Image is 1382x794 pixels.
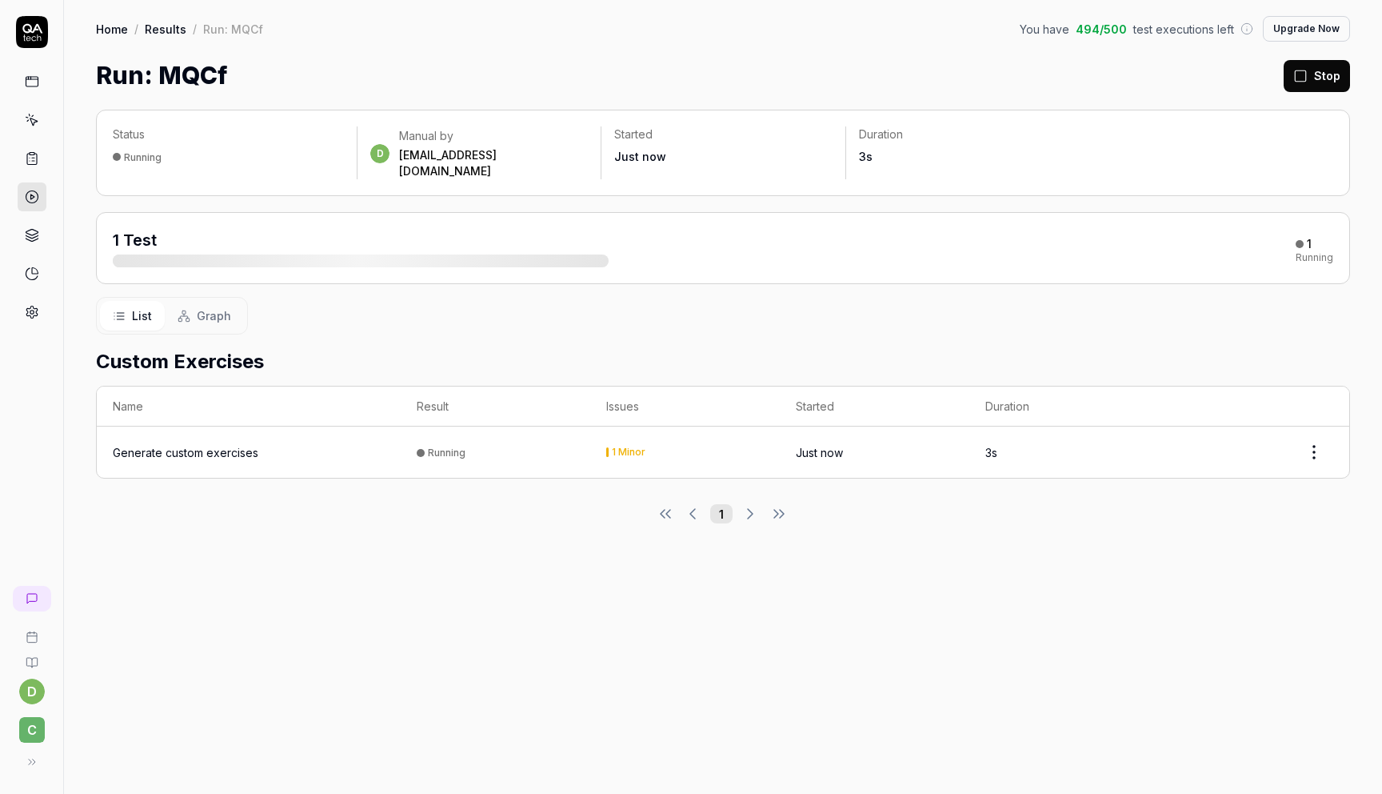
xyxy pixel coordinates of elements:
th: Result [401,387,590,427]
div: Running [1296,253,1333,263]
th: Duration [969,387,1159,427]
a: New conversation [13,586,51,612]
th: Started [780,387,969,427]
div: Running [124,151,162,163]
a: Documentation [6,644,57,669]
div: Running [428,447,465,459]
button: 1 [710,504,733,523]
div: 1 [1307,237,1312,251]
time: 3s [859,150,873,163]
div: / [193,21,197,37]
button: Upgrade Now [1263,16,1350,42]
span: test executions left [1133,21,1234,38]
a: Results [145,21,186,37]
div: [EMAIL_ADDRESS][DOMAIN_NAME] [399,147,588,179]
a: Book a call with us [6,618,57,644]
span: Graph [197,307,231,324]
button: Graph [165,301,244,331]
p: Duration [859,126,1076,142]
div: / [134,21,138,37]
button: List [100,301,165,331]
span: 1 Test [113,231,157,250]
th: Issues [590,387,780,427]
span: 494 / 500 [1076,21,1127,38]
h1: Run: MQCf [96,58,227,94]
th: Name [97,387,401,427]
span: C [19,717,45,743]
button: Stop [1284,60,1350,92]
time: Just now [796,446,843,459]
span: List [132,307,152,324]
div: 1 Minor [612,447,645,457]
p: Started [614,126,832,142]
time: Just now [614,150,666,163]
h2: Custom Exercises [96,347,1350,376]
a: Generate custom exercises [113,444,258,461]
span: You have [1020,21,1069,38]
time: 3s [985,446,997,459]
p: Status [113,126,344,142]
div: Run: MQCf [203,21,263,37]
button: C [6,704,57,746]
a: Home [96,21,128,37]
button: d [19,679,45,704]
span: d [370,144,389,163]
div: Manual by [399,128,588,144]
